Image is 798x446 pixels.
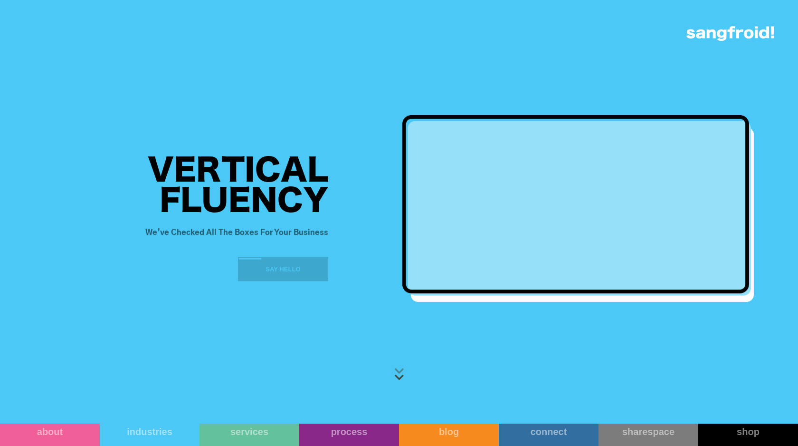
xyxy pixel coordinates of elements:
a: shop [698,424,798,446]
div: Say Hello [266,264,301,274]
img: logo [686,26,774,41]
div: services [199,426,299,437]
div: connect [499,426,598,437]
a: Say Hello [238,257,328,281]
a: industries [100,424,199,446]
div: blog [399,426,499,437]
a: process [299,424,399,446]
div: process [299,426,399,437]
div: sharespace [598,426,698,437]
div: shop [698,426,798,437]
a: sharespace [598,424,698,446]
a: connect [499,424,598,446]
a: blog [399,424,499,446]
a: services [199,424,299,446]
div: industries [100,426,199,437]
